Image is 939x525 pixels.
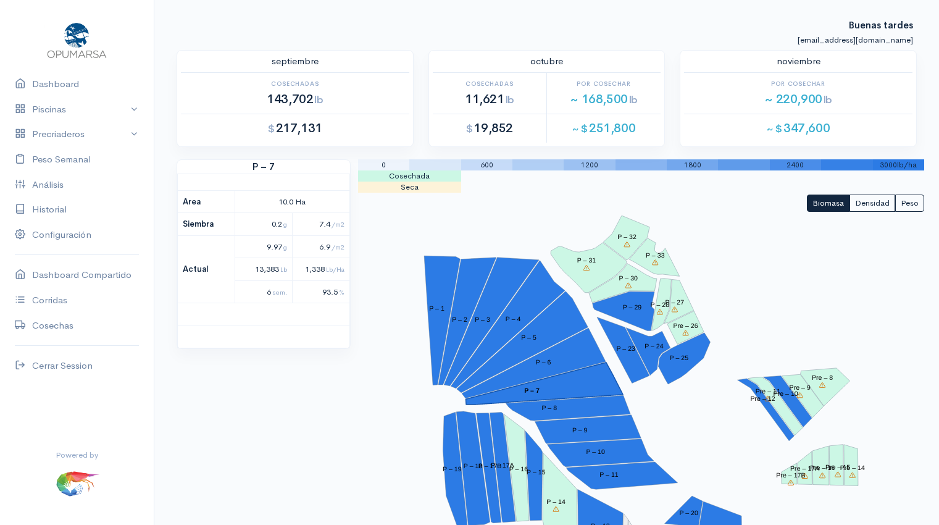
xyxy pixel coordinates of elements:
span: Biomasa [812,198,844,208]
tspan: Pre – 26 [673,322,698,329]
tspan: P – 1 [429,305,444,313]
th: Actual [178,235,235,303]
span: 217,131 [268,120,322,136]
td: 13,383 [235,258,292,281]
tspan: Pre – 17A [790,465,819,472]
tspan: P – 30 [619,274,638,282]
span: /m2 [332,243,344,251]
h6: Cosechadas [433,80,546,87]
button: Biomasa [807,195,849,212]
th: Area [178,190,235,213]
button: Peso [895,195,924,212]
tspan: P – 28 [650,301,669,308]
tspan: Pre – 9 [790,384,811,392]
small: [EMAIL_ADDRESS][DOMAIN_NAME] [798,35,913,45]
strong: P – 7 [177,160,350,174]
img: ... [55,461,99,505]
span: lb [629,93,638,106]
td: 7.4 [292,213,349,236]
span: $ [466,122,473,135]
tspan: P – 23 [616,345,635,353]
th: Siembra [178,213,235,236]
span: 251,800 [572,120,635,136]
span: 19,852 [466,120,513,136]
tspan: P – 9 [572,426,588,434]
span: 347,600 [767,120,830,136]
span: 143,702 [267,91,323,107]
span: /m2 [332,220,344,229]
tspan: P – 2 [452,316,467,323]
tspan: Pre – 17B [776,472,805,479]
tspan: Pre – 14 [840,464,865,472]
tspan: P – 33 [646,251,665,259]
span: 2400 [787,160,804,170]
tspan: Pre – 15 [825,463,850,471]
h6: Por Cosechar [547,80,661,87]
span: sem. [272,288,287,296]
span: ~ $ [572,122,588,135]
tspan: P – 29 [623,304,642,311]
tspan: P – 20 [679,510,698,517]
tspan: P – 6 [536,359,551,366]
tspan: Pre – 11 [756,388,780,395]
span: Peso [901,198,919,208]
tspan: Pre – 10 [774,390,798,398]
span: Lb [280,265,287,274]
span: ~ 220,900 [764,91,832,107]
td: 10.0 Ha [235,190,349,213]
tspan: Pre – 16 [810,464,835,472]
tspan: P – 4 [506,316,521,323]
tspan: P – 11 [599,471,619,479]
td: 93.5 [292,280,349,303]
span: 1200 [581,160,598,170]
tspan: P – 31 [577,257,596,264]
tspan: P – 25 [669,354,688,361]
span: g [283,243,287,251]
strong: Buenas tardes [849,7,913,31]
tspan: P – 5 [521,334,536,342]
span: ~ 168,500 [570,91,638,107]
span: 11,621 [465,91,514,107]
h6: Cosechadas [181,80,409,87]
span: 0 [382,160,386,170]
tspan: P – 32 [617,233,636,241]
span: 3000 [880,160,897,170]
span: Densidad [855,198,890,208]
tspan: P – 17A [491,461,514,469]
span: lb [506,93,514,106]
tspan: P – 24 [645,343,664,350]
tspan: P – 18 [464,463,483,470]
td: 9.97 [235,235,292,258]
tspan: P – 16 [509,466,528,473]
span: lb/ha [897,160,917,170]
td: 6 [235,280,292,303]
img: Opumarsa [44,20,109,59]
tspan: Pre – 12 [750,395,775,403]
tspan: P – 8 [541,405,557,412]
tspan: P – 7 [524,387,540,395]
span: Lb/Ha [326,265,344,274]
span: 1800 [684,160,701,170]
tspan: P – 17B [478,463,502,470]
div: octubre [425,54,669,69]
td: Cosechada [358,170,461,182]
td: Seca [358,182,461,193]
tspan: P – 14 [546,498,565,506]
tspan: P – 10 [586,448,605,456]
tspan: P – 3 [475,316,490,324]
span: $ [268,122,275,135]
tspan: Pre – 8 [812,374,833,382]
td: 0.2 [235,213,292,236]
div: noviembre [677,54,920,69]
span: g [283,220,287,229]
tspan: P – 15 [527,469,546,476]
span: ~ $ [767,122,782,135]
button: Densidad [849,195,895,212]
h6: Por Cosechar [684,80,912,87]
tspan: P – 19 [443,465,462,472]
span: % [339,288,344,296]
tspan: P – 27 [665,298,684,306]
span: lb [824,93,832,106]
span: lb [314,93,323,106]
td: 1,338 [292,258,349,281]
